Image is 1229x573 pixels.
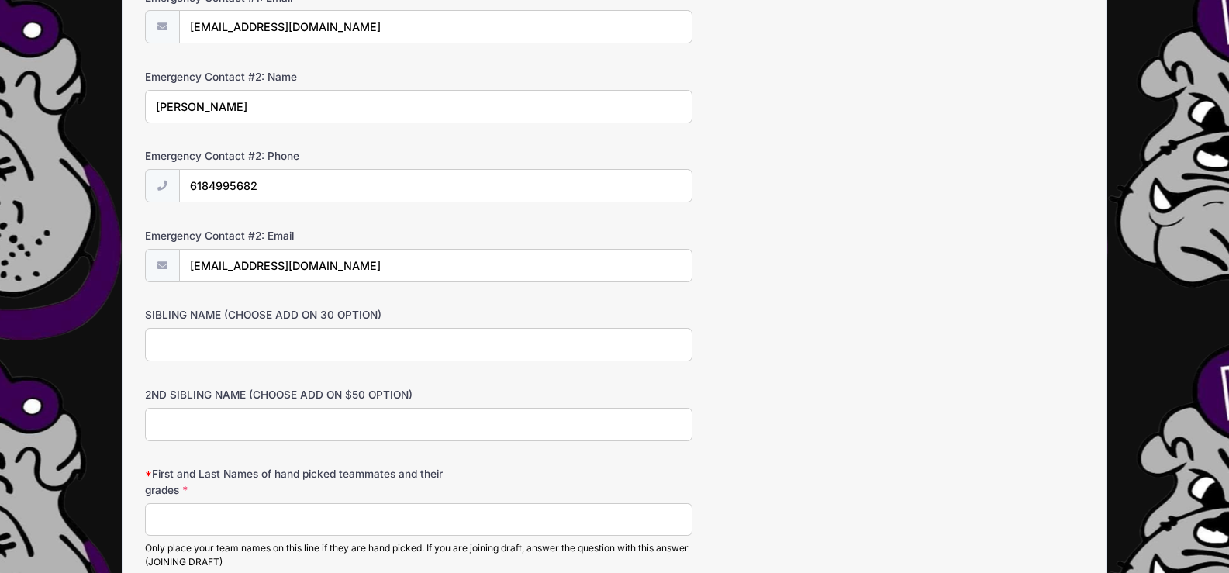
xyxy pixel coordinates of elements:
[145,228,457,243] label: Emergency Contact #2: Email
[179,10,693,43] input: email@email.com
[179,249,693,282] input: email@email.com
[145,307,457,323] label: SIBLING NAME (CHOOSE ADD ON 30 OPTION)
[145,387,457,402] label: 2ND SIBLING NAME (CHOOSE ADD ON $50 OPTION)
[179,169,693,202] input: (xxx) xxx-xxxx
[145,541,692,569] div: Only place your team names on this line if they are hand picked. If you are joining draft, answer...
[145,69,457,85] label: Emergency Contact #2: Name
[145,466,457,498] label: First and Last Names of hand picked teammates and their grades
[145,148,457,164] label: Emergency Contact #2: Phone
